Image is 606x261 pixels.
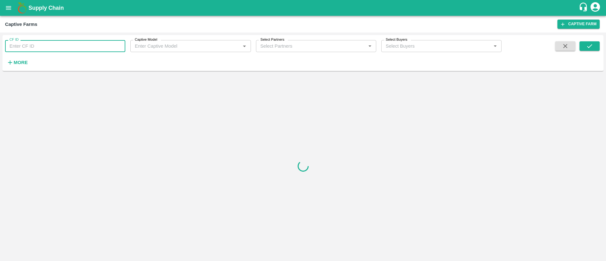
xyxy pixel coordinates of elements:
[491,42,499,50] button: Open
[240,42,248,50] button: Open
[1,1,16,15] button: open drawer
[383,42,481,50] input: Select Buyers
[579,2,590,14] div: customer-support
[9,37,19,42] label: CF ID
[28,5,64,11] b: Supply Chain
[132,42,238,50] input: Enter Captive Model
[5,57,29,68] button: More
[590,1,601,15] div: account of current user
[5,20,37,28] div: Captive Farms
[135,37,157,42] label: Captive Model
[258,42,356,50] input: Select Partners
[5,40,125,52] input: Enter CF ID
[366,42,374,50] button: Open
[260,37,284,42] label: Select Partners
[14,60,28,65] strong: More
[16,2,28,14] img: logo
[386,37,407,42] label: Select Buyers
[28,3,579,12] a: Supply Chain
[557,20,600,29] a: Captive Farm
